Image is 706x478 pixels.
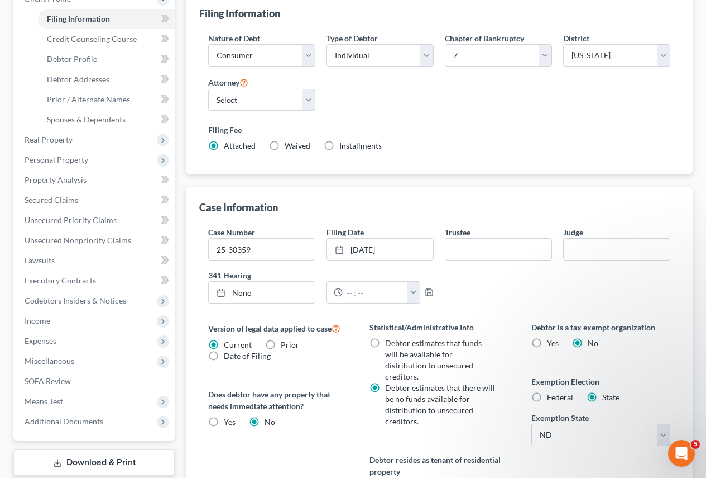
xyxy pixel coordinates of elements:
label: Version of legal data applied to case [208,321,347,335]
span: Federal [547,392,573,402]
span: Prior [281,340,299,349]
label: Exemption State [531,412,589,424]
div: Statement of Financial Affairs - Payments Made in the Last 90 days [23,216,187,239]
iframe: Intercom live chat [668,440,695,467]
div: Send us a messageWe typically reply in a few hours [11,131,212,174]
span: Attached [224,141,256,150]
label: Debtor resides as tenant of residential property [369,454,508,477]
a: None [209,282,315,303]
span: Debtor estimates that there will be no funds available for distribution to unsecured creditors. [385,383,495,426]
span: Spouses & Dependents [47,115,126,124]
span: Codebtors Insiders & Notices [25,296,126,305]
span: Miscellaneous [25,356,74,366]
img: Profile image for James [133,18,155,40]
span: Messages [93,377,131,385]
span: Filing Information [47,14,110,23]
div: Adding Income [16,264,207,285]
p: How can we help? [22,98,201,117]
span: Debtor Addresses [47,74,109,84]
span: 5 [691,440,700,449]
span: No [265,417,275,427]
label: Case Number [208,226,255,238]
span: Expenses [25,336,56,346]
div: Adding Income [23,269,187,281]
div: Filing Information [199,7,280,20]
label: District [563,32,589,44]
a: Property Analysis [16,170,175,190]
input: -- : -- [343,282,407,303]
span: Waived [285,141,310,150]
div: Case Information [199,201,278,214]
span: Installments [339,141,382,150]
label: 341 Hearing [203,269,439,281]
label: Attorney [208,75,248,89]
label: Nature of Debt [208,32,260,44]
span: Debtor estimates that funds will be available for distribution to unsecured creditors. [385,338,482,381]
span: Unsecured Priority Claims [25,215,117,225]
span: Current [224,340,252,349]
span: Real Property [25,135,73,144]
span: Prior / Alternate Names [47,94,130,104]
a: Lawsuits [16,250,175,271]
label: Judge [563,226,583,238]
span: Means Test [25,396,63,406]
label: Type of Debtor [326,32,378,44]
a: Executory Contracts [16,271,175,291]
label: Filing Date [326,226,364,238]
span: Date of Filing [224,351,271,361]
label: Chapter of Bankruptcy [445,32,524,44]
span: No [588,338,598,348]
span: Debtor Profile [47,54,97,64]
div: Statement of Financial Affairs - Property Repossessed, Foreclosed, Garnished, Attached, Seized, o... [16,285,207,329]
span: Unsecured Nonpriority Claims [25,235,131,245]
label: Statistical/Administrative Info [369,321,508,333]
span: Personal Property [25,155,88,164]
span: Secured Claims [25,195,78,205]
input: Enter case number... [209,239,315,260]
span: Additional Documents [25,417,103,426]
div: Statement of Financial Affairs - Payments Made in the Last 90 days [16,211,207,244]
label: Exemption Election [531,376,670,387]
button: Help [149,349,223,394]
p: Hi there! [22,79,201,98]
img: logo [22,23,111,37]
a: Debtor Profile [38,49,175,69]
div: We typically reply in a few hours [23,153,186,164]
input: -- [445,239,551,260]
button: Search for help [16,184,207,207]
span: Income [25,316,50,325]
a: Debtor Addresses [38,69,175,89]
img: Profile image for Lindsey [154,18,176,40]
a: Secured Claims [16,190,175,210]
div: Statement of Financial Affairs - Property Repossessed, Foreclosed, Garnished, Attached, Seized, o... [23,290,187,325]
img: Profile image for Emma [175,18,198,40]
span: Help [177,377,195,385]
a: Download & Print [13,449,175,476]
a: [DATE] [327,239,433,260]
span: Yes [224,417,236,427]
span: State [602,392,619,402]
div: Send us a message [23,141,186,153]
div: Attorney's Disclosure of Compensation [16,244,207,264]
a: Unsecured Nonpriority Claims [16,230,175,250]
a: SOFA Review [16,371,175,391]
label: Filing Fee [208,124,670,136]
span: Credit Counseling Course [47,34,137,44]
a: Prior / Alternate Names [38,89,175,110]
button: Messages [74,349,148,394]
a: Spouses & Dependents [38,110,175,130]
label: Trustee [445,226,470,238]
a: Credit Counseling Course [38,29,175,49]
label: Debtor is a tax exempt organization [531,321,670,333]
div: Attorney's Disclosure of Compensation [23,248,187,260]
span: Executory Contracts [25,276,96,285]
span: SOFA Review [25,376,71,386]
a: Filing Information [38,9,175,29]
input: -- [564,239,670,260]
span: Search for help [23,190,90,202]
span: Home [25,377,50,385]
a: Unsecured Priority Claims [16,210,175,230]
span: Lawsuits [25,255,55,265]
label: Does debtor have any property that needs immediate attention? [208,389,347,412]
span: Yes [547,338,559,348]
